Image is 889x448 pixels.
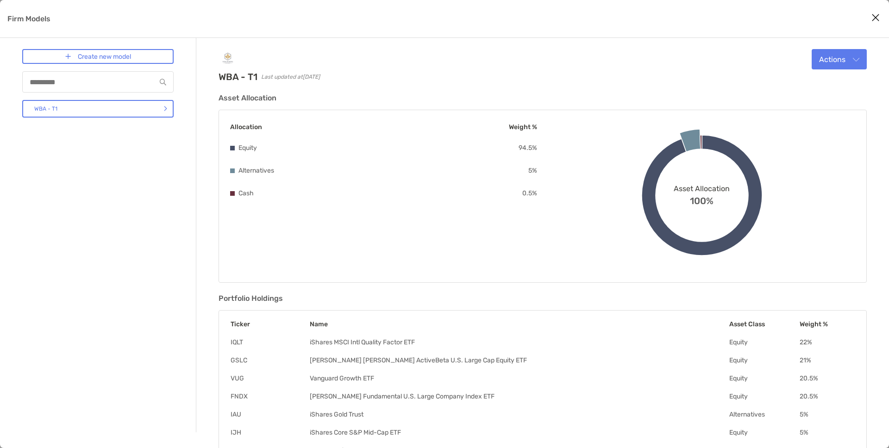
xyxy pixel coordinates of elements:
[729,374,799,383] td: Equity
[799,392,855,401] td: 20.5 %
[219,49,237,68] img: Company Logo
[674,184,730,193] span: Asset Allocation
[799,338,855,347] td: 22 %
[309,374,729,383] td: Vanguard Growth ETF
[690,193,714,206] span: 100%
[219,294,867,303] h3: Portfolio Holdings
[729,410,799,419] td: Alternatives
[799,410,855,419] td: 5 %
[799,428,855,437] td: 5 %
[22,49,174,64] a: Create new model
[230,428,309,437] td: IJH
[528,165,537,176] p: 5 %
[238,187,254,199] p: Cash
[22,100,174,118] a: WBA - T1
[309,338,729,347] td: iShares MSCI Intl Quality Factor ETF
[230,320,309,329] th: Ticker
[7,13,50,25] p: Firm Models
[869,11,883,25] button: Close modal
[238,142,257,154] p: Equity
[238,165,274,176] p: Alternatives
[34,103,57,115] p: WBA - T1
[309,320,729,329] th: Name
[261,74,320,80] span: Last updated at [DATE]
[230,374,309,383] td: VUG
[799,356,855,365] td: 21 %
[309,392,729,401] td: [PERSON_NAME] Fundamental U.S. Large Company Index ETF
[309,356,729,365] td: [PERSON_NAME] [PERSON_NAME] ActiveBeta U.S. Large Cap Equity ETF
[729,392,799,401] td: Equity
[230,338,309,347] td: IQLT
[729,338,799,347] td: Equity
[509,121,537,133] p: Weight %
[812,49,867,69] button: Actions
[799,374,855,383] td: 20.5 %
[729,356,799,365] td: Equity
[309,410,729,419] td: iShares Gold Trust
[219,71,257,82] h2: WBA - T1
[230,392,309,401] td: FNDX
[519,142,537,154] p: 94.5 %
[522,187,537,199] p: 0.5 %
[309,428,729,437] td: iShares Core S&P Mid-Cap ETF
[160,79,166,86] img: input icon
[230,121,262,133] p: Allocation
[729,428,799,437] td: Equity
[230,356,309,365] td: GSLC
[230,410,309,419] td: IAU
[219,93,867,102] h3: Asset Allocation
[799,320,855,329] th: Weight %
[729,320,799,329] th: Asset Class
